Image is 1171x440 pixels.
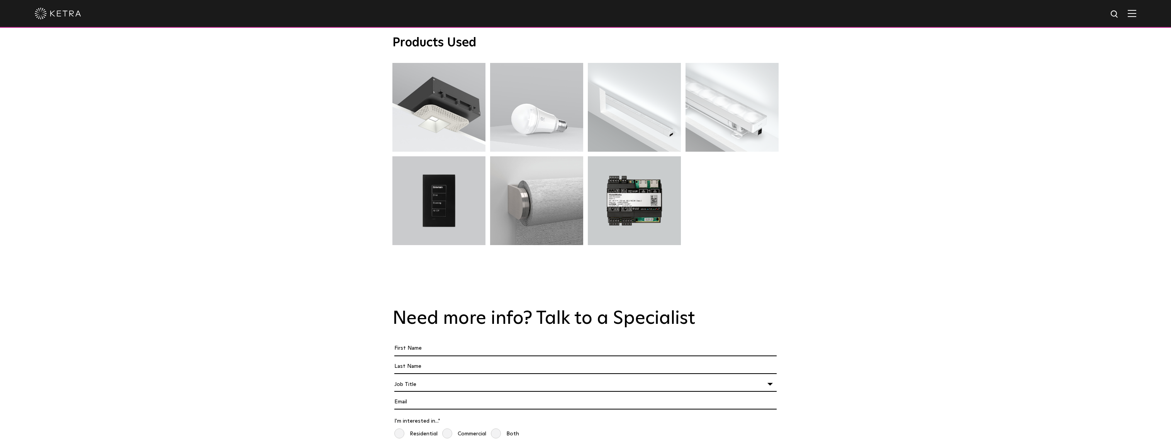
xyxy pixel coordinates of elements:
span: Commercial [442,428,486,440]
img: Hamburger%20Nav.svg [1128,10,1136,17]
span: I'm interested in... [394,418,438,424]
img: ketra-logo-2019-white [35,8,81,19]
img: search icon [1110,10,1120,19]
h2: Need more info? Talk to a Specialist [392,308,779,330]
input: First Name [394,341,777,356]
div: Job Title [394,377,777,392]
input: Last Name [394,359,777,374]
span: Residential [394,428,438,440]
input: Email [394,395,777,410]
h3: Products Used [392,35,779,51]
span: Both [491,428,519,440]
